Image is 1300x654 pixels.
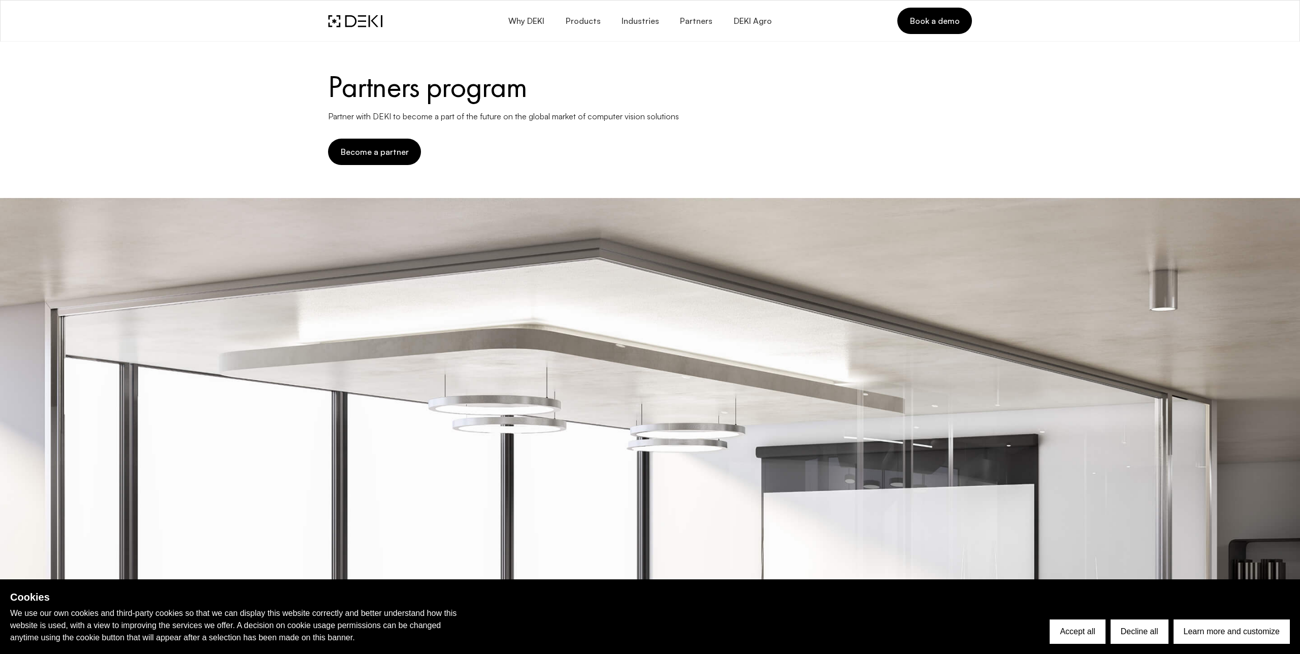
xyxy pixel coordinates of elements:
[555,9,610,33] button: Products
[508,16,544,26] span: Why DEKI
[328,110,719,122] p: Partner with DEKI to become a part of the future on the global market of computer vision solutions
[10,590,467,605] h2: Cookies
[498,9,555,33] button: Why DEKI
[679,16,712,26] span: Partners
[328,139,421,165] button: Become a partner
[1050,619,1105,644] button: Accept all
[733,16,771,26] span: DEKI Agro
[328,71,972,102] h1: Partners program
[10,607,467,644] p: We use our own cookies and third-party cookies so that we can display this website correctly and ...
[1174,619,1290,644] button: Learn more and customize
[909,15,960,26] span: Book a demo
[723,9,782,33] a: DEKI Agro
[1111,619,1168,644] button: Decline all
[611,9,669,33] button: Industries
[328,15,382,27] img: DEKI Logo
[621,16,659,26] span: Industries
[669,9,723,33] a: Partners
[340,146,409,157] span: Become a partner
[565,16,600,26] span: Products
[897,8,972,34] a: Book a demo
